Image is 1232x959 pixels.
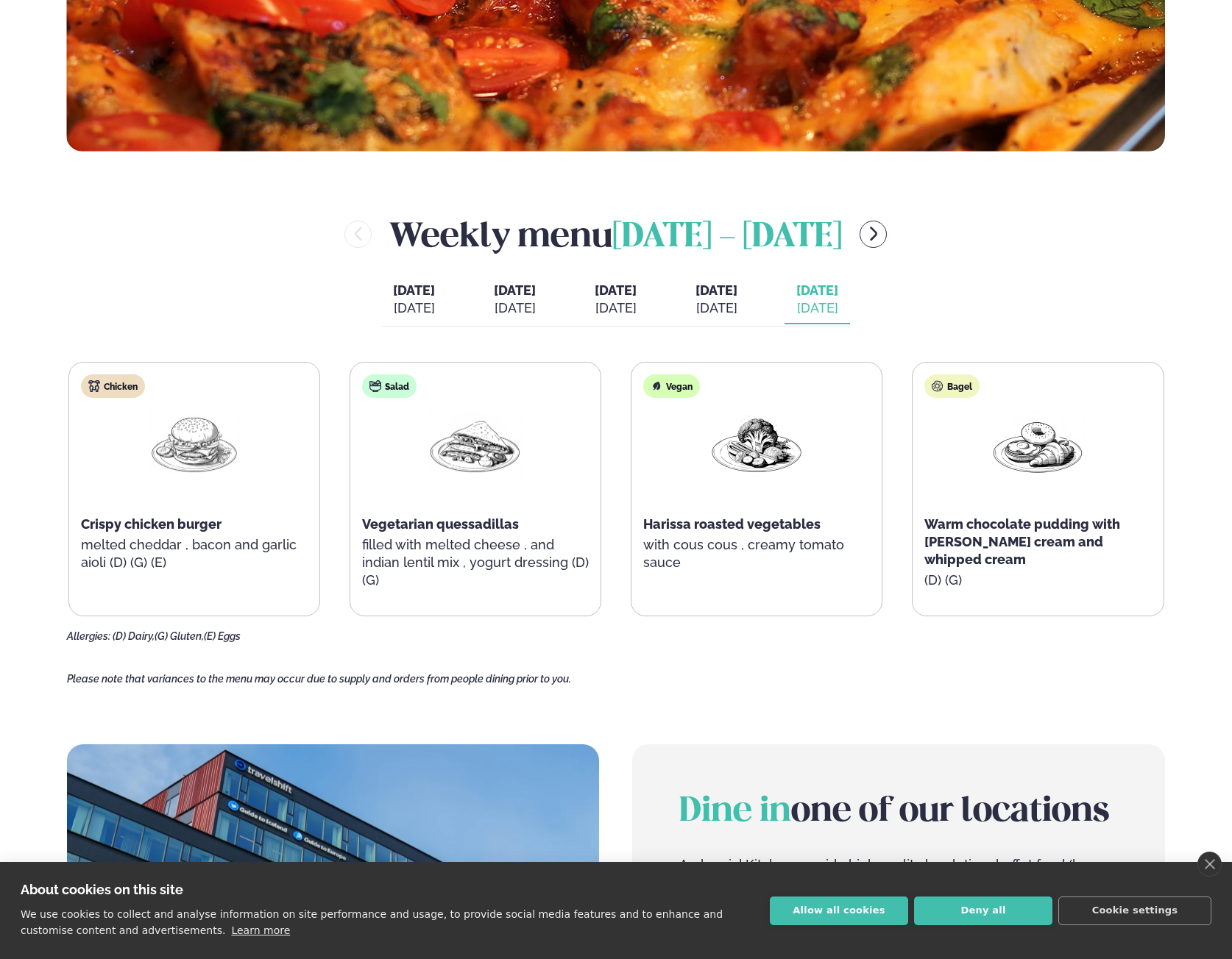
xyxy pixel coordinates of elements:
p: (D) (G) [924,571,1151,589]
button: [DATE] [DATE] [684,276,749,324]
div: [DATE] [695,299,737,317]
img: Croissant.png [991,410,1085,478]
h2: one of our locations [679,791,1118,833]
p: filled with melted cheese , and indian lentil mix , yogurt dressing (D) (G) [362,536,589,589]
span: (G) Gluten, [155,630,204,642]
img: Vegan.svg [651,380,662,392]
span: [DATE] [393,282,435,299]
h2: Weekly menu [389,210,842,258]
a: close [1197,852,1222,877]
span: Dine in [679,796,791,828]
div: Salad [362,374,417,398]
div: Chicken [81,374,145,398]
span: [DATE] [695,282,737,298]
span: [DATE] [595,282,637,298]
span: [DATE] [796,282,838,298]
span: Warm chocolate pudding with [PERSON_NAME] cream and whipped cream [924,516,1120,567]
p: Ambrosial Kitchen provide high quality lunch time buffet food (known as hlaðborð in [GEOGRAPHIC_D... [679,856,1118,944]
div: [DATE] [393,299,435,317]
span: Allergies: [67,630,110,642]
div: Bagel [924,374,980,398]
p: melted cheddar , bacon and garlic aioli (D) (G) (E) [81,536,308,571]
span: Please note that variances to the menu may occur due to supply and orders from people dining prio... [67,673,571,685]
span: [DATE] [494,282,536,298]
span: (D) Dairy, [113,630,155,642]
span: (E) Eggs [204,630,241,642]
span: Vegetarian quessadillas [362,516,519,532]
p: We use cookies to collect and analyse information on site performance and usage, to provide socia... [21,908,723,936]
div: [DATE] [796,299,838,317]
img: Vegan.png [709,410,804,478]
button: [DATE] [DATE] [583,276,648,324]
span: [DATE] - [DATE] [612,221,842,254]
button: [DATE] [DATE] [785,276,850,324]
div: Vegan [643,374,700,398]
a: Learn more [231,924,290,936]
img: salad.svg [369,380,381,392]
div: [DATE] [494,299,536,317]
button: Deny all [914,896,1052,925]
button: [DATE] [DATE] [381,276,447,324]
img: Quesadilla.png [428,410,523,479]
button: menu-btn-right [860,221,887,248]
span: Crispy chicken burger [81,516,222,532]
img: chicken.svg [88,380,100,392]
img: bagle-new-16px.svg [932,380,944,392]
p: with cous cous , creamy tomato sauce [643,536,870,571]
img: Hamburger.png [147,410,241,478]
button: menu-btn-left [344,221,372,248]
button: Allow all cookies [770,896,908,925]
button: [DATE] [DATE] [482,276,548,324]
div: [DATE] [595,299,637,317]
strong: About cookies on this site [21,882,183,897]
button: Cookie settings [1058,896,1211,925]
span: Harissa roasted vegetables [643,516,821,532]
